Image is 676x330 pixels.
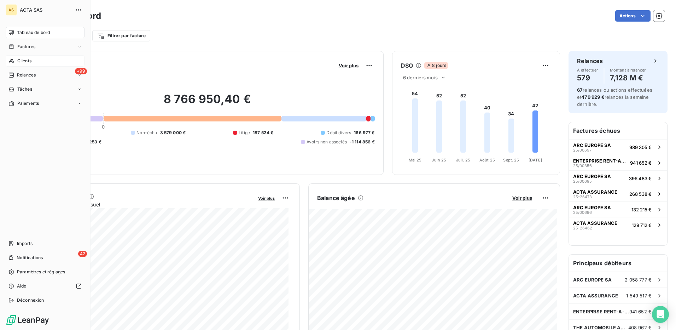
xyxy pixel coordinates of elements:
span: 129 712 € [632,222,652,228]
button: Voir plus [510,195,534,201]
button: ARC EUROPE SA25/00697989 305 € [569,139,667,155]
button: Voir plus [256,195,277,201]
img: Logo LeanPay [6,314,49,326]
span: Relances [17,72,36,78]
span: 3 579 000 € [160,130,186,136]
span: 479 929 € [581,94,604,100]
tspan: Sept. 25 [503,158,519,163]
span: Voir plus [258,196,275,201]
tspan: [DATE] [529,158,542,163]
span: relances ou actions effectuées et relancés la semaine dernière. [577,87,652,107]
span: ENTERPRISE RENT-A-CAR - CITER SA [573,309,629,314]
button: Voir plus [337,62,361,69]
h6: Principaux débiteurs [569,255,667,272]
h4: 7,128 M € [610,72,646,84]
span: 25-26462 [573,226,592,230]
h6: Relances [577,57,603,65]
span: Non-échu [136,130,157,136]
span: ARC EUROPE SA [573,173,611,179]
span: Notifications [17,255,43,261]
span: 166 977 € [354,130,374,136]
span: ARC EUROPE SA [573,205,611,210]
span: 25/00697 [573,148,591,152]
h6: DSO [401,61,413,70]
button: Filtrer par facture [92,30,150,41]
span: Montant à relancer [610,68,646,72]
span: 25/00696 [573,210,592,215]
span: ARC EUROPE SA [573,142,611,148]
button: ARC EUROPE SA25/00695396 483 € [569,170,667,186]
tspan: Mai 25 [408,158,421,163]
span: ACTA ASSURANCE [573,189,617,195]
span: 6 derniers mois [403,75,438,80]
span: ACTA ASSURANCE [573,220,617,226]
span: Aide [17,283,27,289]
span: Voir plus [512,195,532,201]
span: 25/00695 [573,179,592,183]
h6: Factures échues [569,122,667,139]
button: ACTA ASSURANCE25-26462129 712 € [569,217,667,233]
span: ARC EUROPE SA [573,277,612,283]
span: ENTERPRISE RENT-A-CAR - CITER SA [573,158,627,164]
span: Avoirs non associés [307,139,347,145]
span: 396 483 € [629,176,652,181]
h6: Balance âgée [317,194,355,202]
span: Factures [17,44,35,50]
span: 2 058 777 € [625,277,652,283]
span: 132 215 € [631,207,652,212]
span: -1 114 856 € [350,139,375,145]
h2: 8 766 950,40 € [40,92,375,113]
span: Paiements [17,100,39,107]
span: 187 524 € [253,130,273,136]
span: Tâches [17,86,32,92]
div: Open Intercom Messenger [652,306,669,323]
button: Actions [615,10,651,22]
button: ARC EUROPE SA25/00696132 215 € [569,201,667,217]
span: Voir plus [339,63,359,68]
span: 25-26473 [573,195,592,199]
button: ACTA ASSURANCE25-26473268 538 € [569,186,667,201]
div: AS [6,4,17,16]
span: 8 jours [424,62,448,69]
span: 0 [102,124,105,130]
span: Litige [239,130,250,136]
h4: 579 [577,72,598,84]
span: Débit divers [326,130,351,136]
tspan: Juil. 25 [456,158,470,163]
button: ENTERPRISE RENT-A-CAR - CITER SA25/00356941 652 € [569,155,667,170]
span: 42 [78,251,87,257]
span: 1 549 517 € [626,293,652,298]
span: 989 305 € [629,144,652,150]
tspan: Août 25 [479,158,495,163]
span: Chiffre d'affaires mensuel [40,201,253,208]
a: Aide [6,280,84,292]
span: Imports [17,240,33,247]
span: ACTA ASSURANCE [573,293,618,298]
span: Paramètres et réglages [17,269,65,275]
span: ACTA SAS [20,7,71,13]
span: 67 [577,87,583,93]
span: À effectuer [577,68,598,72]
span: +99 [75,68,87,74]
span: Clients [17,58,31,64]
span: 25/00356 [573,164,592,168]
span: 941 652 € [629,309,652,314]
span: Déconnexion [17,297,44,303]
span: 268 538 € [629,191,652,197]
tspan: Juin 25 [432,158,446,163]
span: Tableau de bord [17,29,50,36]
span: 941 652 € [630,160,652,166]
